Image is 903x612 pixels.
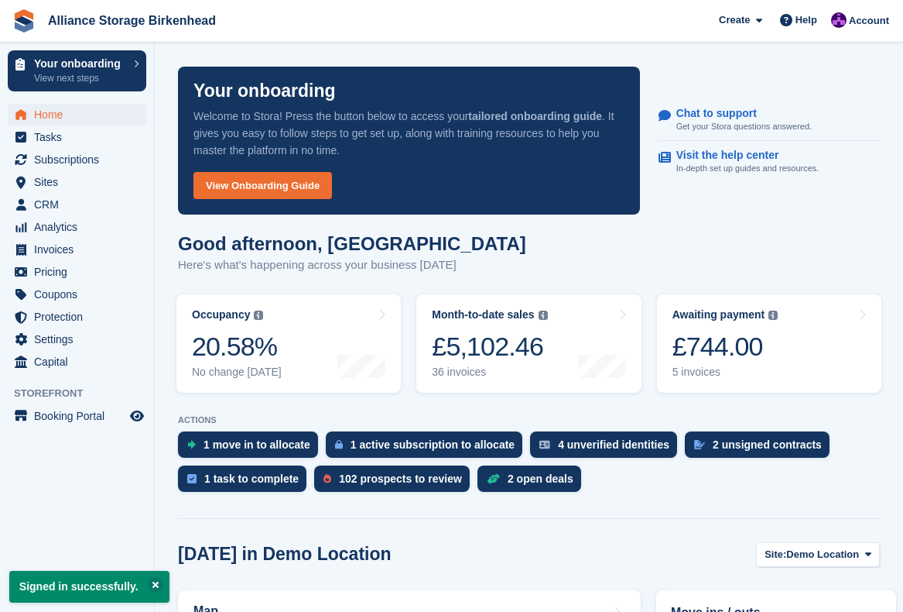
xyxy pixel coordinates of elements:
a: Chat to support Get your Stora questions answered. [658,99,880,142]
span: Booking Portal [34,405,127,427]
div: 1 move in to allocate [204,438,310,451]
div: Awaiting payment [672,308,765,321]
span: Invoices [34,239,127,260]
p: Signed in successfully. [9,571,169,603]
strong: tailored onboarding guide [468,110,602,122]
a: menu [8,405,146,427]
span: Coupons [34,284,127,305]
div: 2 open deals [508,473,573,485]
a: menu [8,194,146,215]
div: 36 invoices [432,366,547,379]
img: Romilly Norton [831,12,847,28]
div: 20.58% [192,331,282,363]
img: move_ins_to_allocate_icon-fdf77a2bb77ea45bf5b3d319d69a93e2d87916cf1d5bf7949dd705db3b84f3ca.svg [187,440,196,449]
span: Home [34,104,127,125]
a: menu [8,328,146,350]
span: Tasks [34,126,127,148]
div: 4 unverified identities [558,438,669,451]
div: 1 task to complete [204,473,299,485]
a: Your onboarding View next steps [8,50,146,91]
span: Help [795,12,817,28]
p: Welcome to Stora! Press the button below to access your . It gives you easy to follow steps to ge... [193,108,624,159]
a: Occupancy 20.58% No change [DATE] [176,294,401,393]
a: menu [8,351,146,373]
p: Here's what's happening across your business [DATE] [178,256,526,274]
div: £5,102.46 [432,331,547,363]
a: 1 task to complete [178,466,314,500]
a: 1 move in to allocate [178,431,326,466]
p: ACTIONS [178,415,880,425]
a: View Onboarding Guide [193,172,332,199]
a: 2 open deals [477,466,589,500]
h2: [DATE] in Demo Location [178,544,392,565]
span: Settings [34,328,127,350]
span: Demo Location [786,547,859,562]
div: £744.00 [672,331,778,363]
span: Create [719,12,750,28]
p: In-depth set up guides and resources. [676,162,819,175]
p: Chat to support [676,107,799,120]
a: menu [8,104,146,125]
img: contract_signature_icon-13c848040528278c33f63329250d36e43548de30e8caae1d1a13099fd9432cc5.svg [694,440,705,449]
div: Month-to-date sales [432,308,534,321]
p: Get your Stora questions answered. [676,120,812,133]
a: 4 unverified identities [530,431,685,466]
a: Awaiting payment £744.00 5 invoices [657,294,881,393]
p: Your onboarding [193,82,336,100]
a: menu [8,239,146,260]
div: 102 prospects to review [339,473,462,485]
a: menu [8,149,146,170]
span: CRM [34,194,127,215]
div: Occupancy [192,308,250,321]
span: Sites [34,171,127,193]
img: prospect-51fa495bee0391a8d652442698ab0144808aea92771e9ea1ae160a38d050c398.svg [323,474,331,483]
img: stora-icon-8386f47178a22dfd0bd8f6a31ec36ba5ce8667c1dd55bd0f319d3a0aa187defe.svg [12,9,36,33]
span: Storefront [14,386,154,401]
div: 5 invoices [672,366,778,379]
img: icon-info-grey-7440780725fd019a000dd9b08b2336e03edf1995a4989e88bcd33f0948082b44.svg [768,311,778,320]
span: Account [849,13,889,29]
p: Visit the help center [676,149,807,162]
img: icon-info-grey-7440780725fd019a000dd9b08b2336e03edf1995a4989e88bcd33f0948082b44.svg [539,311,548,320]
a: menu [8,171,146,193]
p: Your onboarding [34,58,126,69]
p: View next steps [34,71,126,85]
a: Month-to-date sales £5,102.46 36 invoices [416,294,641,393]
a: 102 prospects to review [314,466,477,500]
a: Alliance Storage Birkenhead [42,8,222,33]
img: verify_identity-adf6edd0f0f0b5bbfe63781bf79b02c33cf7c696d77639b501bdc392416b5a36.svg [539,440,550,449]
div: 2 unsigned contracts [713,438,822,451]
a: Visit the help center In-depth set up guides and resources. [658,141,880,183]
span: Capital [34,351,127,373]
div: No change [DATE] [192,366,282,379]
a: 2 unsigned contracts [685,431,837,466]
span: Protection [34,306,127,328]
span: Pricing [34,261,127,283]
button: Site: Demo Location [756,542,880,568]
a: 1 active subscription to allocate [326,431,530,466]
div: 1 active subscription to allocate [351,438,515,451]
img: task-75834270c22a3079a89374b754ae025e5fb1db73e45f91037f5363f120a921f8.svg [187,474,197,483]
a: menu [8,261,146,283]
img: active_subscription_to_allocate_icon-d502201f5373d7db506a760aba3b589e785aa758c864c3986d89f69b8ff3... [335,439,343,449]
a: menu [8,216,146,238]
h1: Good afternoon, [GEOGRAPHIC_DATA] [178,233,526,254]
a: menu [8,284,146,305]
img: deal-1b604bf984904fb50ccaf53a9ad4b4a5d6e5aea283cecdc64d6e3604feb123c2.svg [487,473,500,484]
a: Preview store [128,407,146,425]
img: icon-info-grey-7440780725fd019a000dd9b08b2336e03edf1995a4989e88bcd33f0948082b44.svg [254,311,263,320]
a: menu [8,126,146,148]
span: Subscriptions [34,149,127,170]
span: Site: [764,547,786,562]
a: menu [8,306,146,328]
span: Analytics [34,216,127,238]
